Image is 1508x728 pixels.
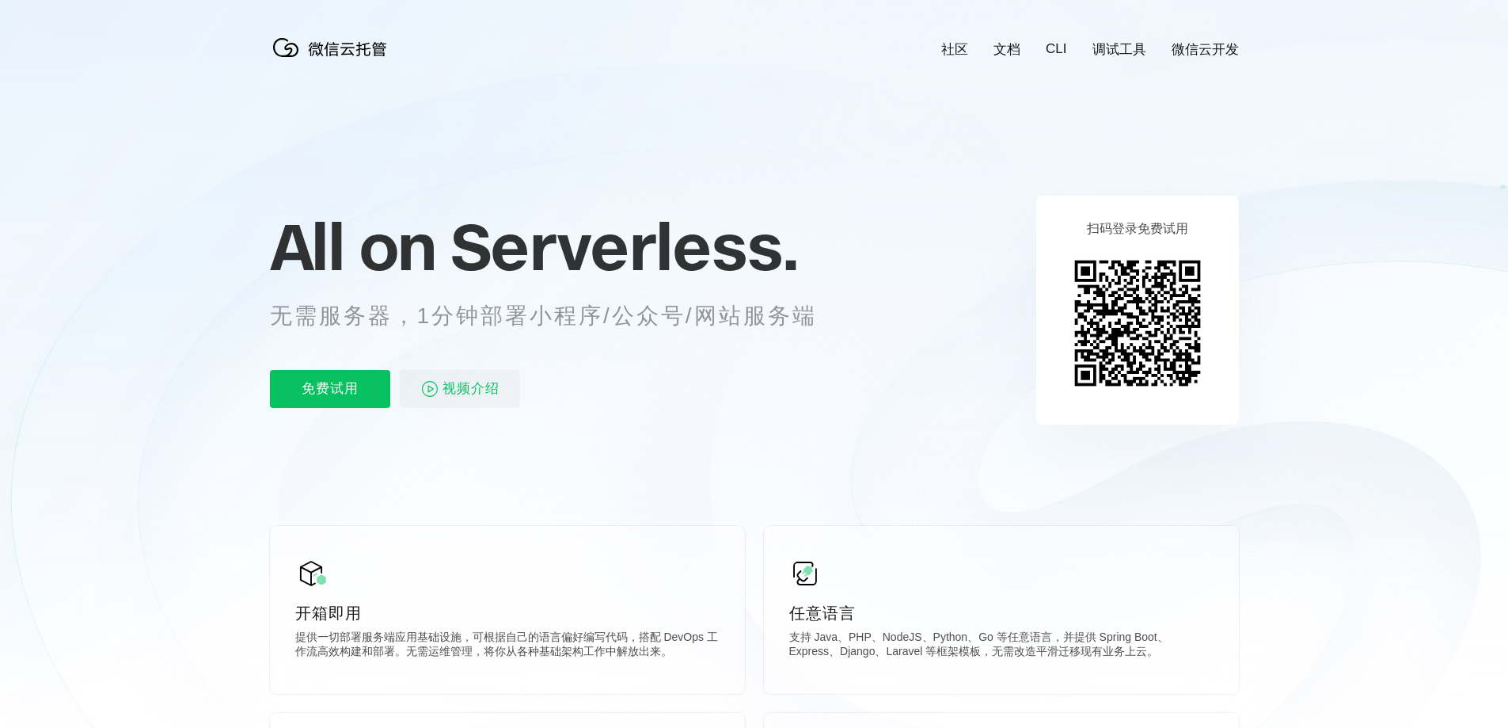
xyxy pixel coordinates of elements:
p: 开箱即用 [295,602,720,624]
p: 支持 Java、PHP、NodeJS、Python、Go 等任意语言，并提供 Spring Boot、Express、Django、Laravel 等框架模板，无需改造平滑迁移现有业务上云。 [789,631,1214,662]
a: 微信云托管 [270,52,397,66]
p: 提供一切部署服务端应用基础设施，可根据自己的语言偏好编写代码，搭配 DevOps 工作流高效构建和部署。无需运维管理，将你从各种基础架构工作中解放出来。 [295,631,720,662]
span: Serverless. [450,207,798,286]
span: 视频介绍 [443,370,500,408]
a: 微信云开发 [1172,40,1239,59]
p: 任意语言 [789,602,1214,624]
p: 免费试用 [270,370,390,408]
a: CLI [1046,41,1066,57]
img: video_play.svg [420,379,439,398]
img: 微信云托管 [270,32,397,63]
a: 调试工具 [1092,40,1146,59]
a: 文档 [993,40,1020,59]
p: 无需服务器，1分钟部署小程序/公众号/网站服务端 [270,300,846,332]
p: 扫码登录免费试用 [1087,221,1188,238]
span: All on [270,207,435,286]
a: 社区 [941,40,968,59]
